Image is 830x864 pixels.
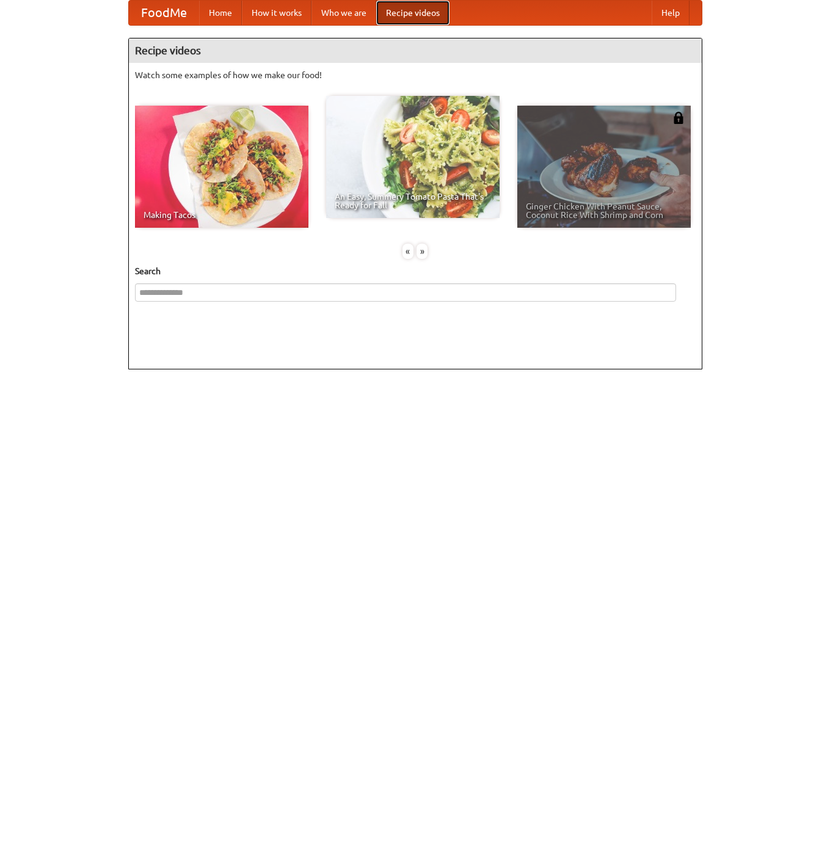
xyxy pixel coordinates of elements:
a: FoodMe [129,1,199,25]
a: Who we are [311,1,376,25]
a: Recipe videos [376,1,450,25]
span: An Easy, Summery Tomato Pasta That's Ready for Fall [335,192,491,209]
div: » [417,244,428,259]
a: Help [652,1,690,25]
a: An Easy, Summery Tomato Pasta That's Ready for Fall [326,96,500,218]
div: « [402,244,413,259]
a: Home [199,1,242,25]
p: Watch some examples of how we make our food! [135,69,696,81]
a: How it works [242,1,311,25]
h4: Recipe videos [129,38,702,63]
h5: Search [135,265,696,277]
img: 483408.png [672,112,685,124]
span: Making Tacos [144,211,300,219]
a: Making Tacos [135,106,308,228]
